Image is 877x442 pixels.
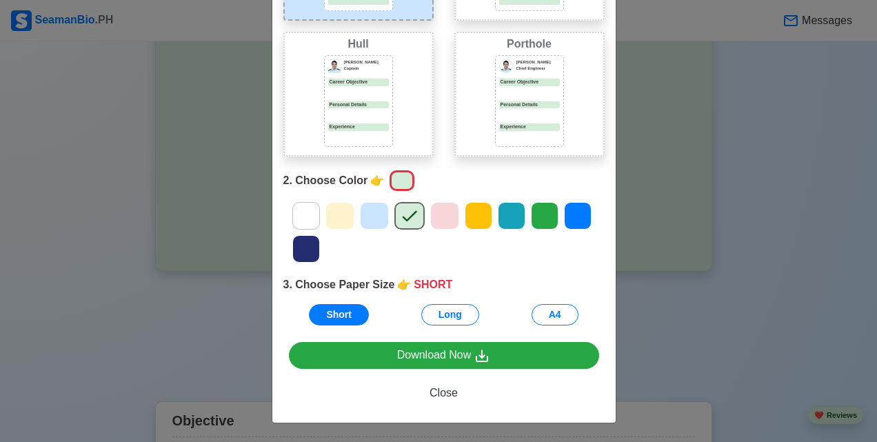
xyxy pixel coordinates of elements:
[288,36,430,52] div: Hull
[499,79,560,86] div: Career Objective
[344,66,389,72] p: Captain
[516,59,560,66] p: [PERSON_NAME]
[421,304,479,325] button: Long
[328,123,389,131] p: Experience
[397,347,491,364] div: Download Now
[309,304,369,325] button: Short
[289,380,599,406] button: Close
[414,277,452,293] span: SHORT
[328,79,389,86] p: Career Objective
[397,277,411,293] span: point
[499,123,560,131] div: Experience
[328,101,389,109] p: Personal Details
[283,168,605,194] div: 2. Choose Color
[430,387,458,399] span: Close
[516,66,560,72] p: Chief Engineer
[370,172,384,189] span: point
[344,59,389,66] p: [PERSON_NAME]
[499,101,560,109] div: Personal Details
[283,277,605,293] div: 3. Choose Paper Size
[458,36,601,52] div: Porthole
[289,342,599,369] a: Download Now
[532,304,578,325] button: A4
